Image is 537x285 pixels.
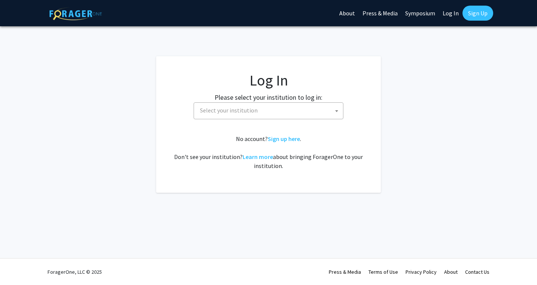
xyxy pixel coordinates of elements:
label: Please select your institution to log in: [215,92,322,102]
h1: Log In [171,71,366,89]
a: Privacy Policy [406,268,437,275]
a: Terms of Use [368,268,398,275]
img: ForagerOne Logo [49,7,102,20]
a: Sign Up [462,6,493,21]
span: Select your institution [200,106,258,114]
div: ForagerOne, LLC © 2025 [48,259,102,285]
span: Select your institution [197,103,343,118]
span: Select your institution [194,102,343,119]
a: Learn more about bringing ForagerOne to your institution [243,153,273,160]
a: Contact Us [465,268,489,275]
div: No account? . Don't see your institution? about bringing ForagerOne to your institution. [171,134,366,170]
a: Press & Media [329,268,361,275]
a: About [444,268,458,275]
a: Sign up here [268,135,300,142]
